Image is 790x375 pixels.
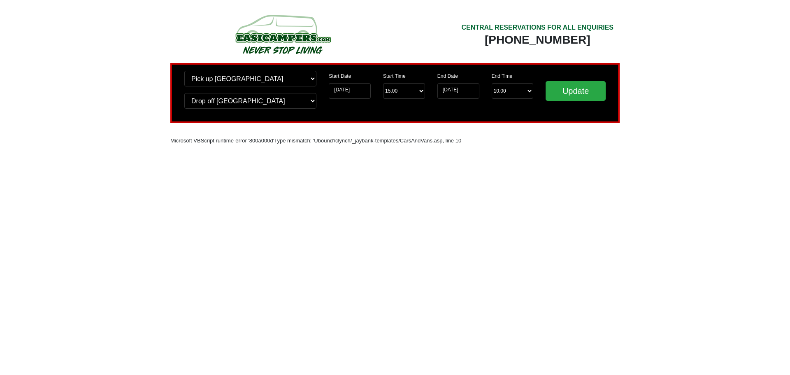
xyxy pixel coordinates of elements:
[492,72,513,80] label: End Time
[334,137,442,144] font: /clynch/_jaybank-templates/CarsAndVans.asp
[204,12,361,57] img: campers-checkout-logo.png
[383,72,406,80] label: Start Time
[235,137,274,144] font: error '800a000d'
[274,137,334,144] font: Type mismatch: 'Ubound'
[437,72,458,80] label: End Date
[329,83,371,99] input: Start Date
[461,33,613,47] div: [PHONE_NUMBER]
[443,137,462,144] font: , line 10
[546,81,606,101] input: Update
[329,72,351,80] label: Start Date
[437,83,479,99] input: Return Date
[170,137,234,144] font: Microsoft VBScript runtime
[461,23,613,33] div: CENTRAL RESERVATIONS FOR ALL ENQUIRIES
